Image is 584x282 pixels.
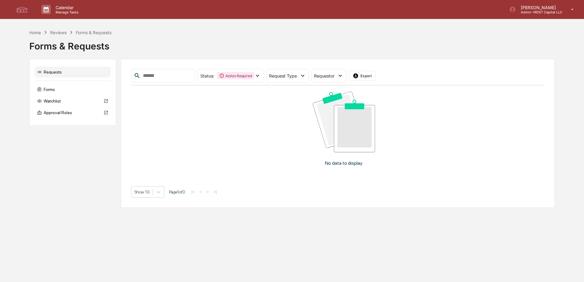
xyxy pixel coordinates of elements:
[51,10,82,14] p: Manage Tasks
[35,107,111,118] div: Approval Roles
[314,73,334,78] span: Requestor
[516,5,562,10] p: [PERSON_NAME]
[15,5,29,14] img: logo
[35,67,111,78] div: Requests
[35,84,111,95] div: Forms
[516,10,562,14] p: Admin • RDST Capital LLC
[50,30,67,35] div: Reviews
[29,36,555,52] div: Forms & Requests
[190,189,197,194] button: |<
[217,72,254,79] div: Action Required
[211,189,218,194] button: >|
[349,71,376,81] button: Export
[200,73,214,78] span: Status :
[76,30,111,35] div: Forms & Requests
[51,5,82,10] p: Calendar
[313,92,375,152] img: No data
[29,30,41,35] div: Home
[269,73,297,78] span: Request Type
[205,189,211,194] button: >
[169,190,185,194] span: Page 1 of 0
[325,160,363,166] p: No data to display
[198,189,204,194] button: <
[35,96,111,107] div: Watchlist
